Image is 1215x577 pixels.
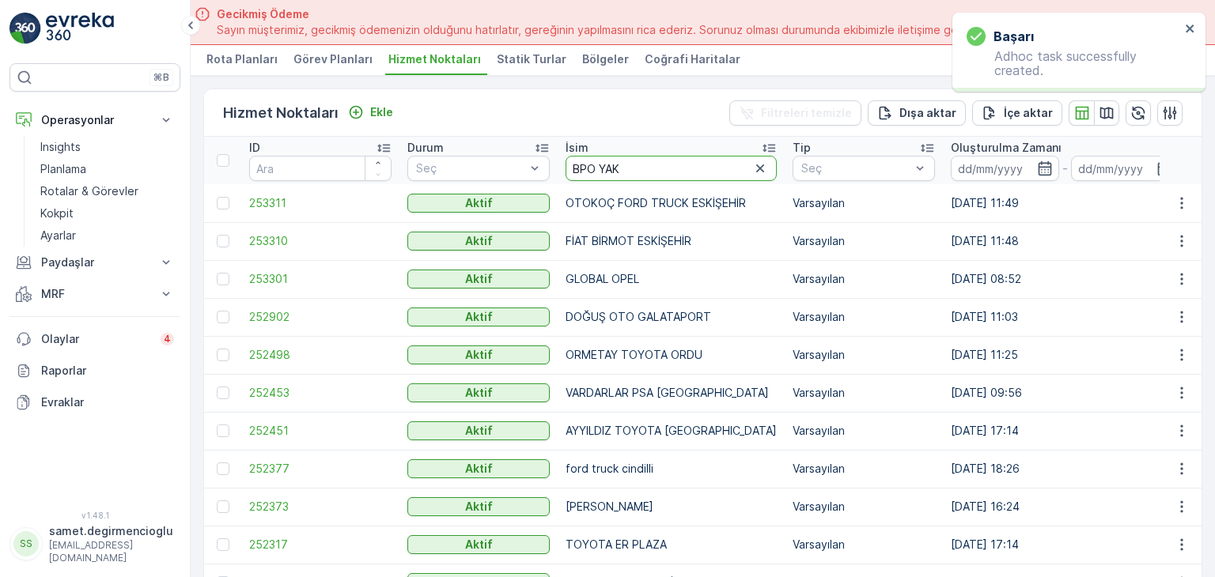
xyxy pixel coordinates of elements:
[793,140,811,156] p: Tip
[407,459,550,478] button: Aktif
[34,224,180,247] a: Ayarlar
[785,298,943,336] td: Varsayılan
[49,523,173,539] p: samet.degirmencioglu
[558,298,785,336] td: DOĞUŞ OTO GALATAPORT
[558,526,785,564] td: TOYOTA ER PLAZA
[951,140,1062,156] p: Oluşturulma Zamanı
[943,488,1187,526] td: [DATE] 16:24
[41,255,149,270] p: Paydaşlar
[943,222,1187,260] td: [DATE] 11:48
[9,511,180,520] span: v 1.48.1
[249,499,392,515] a: 252373
[40,139,81,155] p: Insights
[342,103,399,122] button: Ekle
[217,500,229,513] div: Toggle Row Selected
[582,51,629,67] span: Bölgeler
[558,336,785,374] td: ORMETAY TOYOTA ORDU
[785,450,943,488] td: Varsayılan
[164,333,171,345] p: 4
[40,206,74,221] p: Kokpit
[40,161,86,177] p: Planlama
[943,526,1187,564] td: [DATE] 17:14
[249,423,392,439] a: 252451
[217,22,1016,38] span: Sayın müşterimiz, gecikmiş ödemenizin olduğunu hatırlatır, gereğinin yapılmasını rica ederiz. Sor...
[558,412,785,450] td: AYYILDIZ TOYOTA [GEOGRAPHIC_DATA]
[943,298,1187,336] td: [DATE] 11:03
[293,51,373,67] span: Görev Planları
[9,523,180,564] button: SSsamet.degirmencioglu[EMAIL_ADDRESS][DOMAIN_NAME]
[41,331,151,347] p: Olaylar
[465,271,493,287] p: Aktif
[407,535,550,554] button: Aktif
[465,423,493,439] p: Aktif
[407,232,550,251] button: Aktif
[558,450,785,488] td: ford truck cindilli
[217,197,229,209] div: Toggle Row Selected
[943,336,1187,374] td: [DATE] 11:25
[41,363,174,379] p: Raporlar
[13,531,39,556] div: SS
[868,100,966,126] button: Dışa aktar
[899,105,956,121] p: Dışa aktar
[34,202,180,224] a: Kokpit
[9,323,180,355] a: Olaylar4
[249,309,392,325] span: 252902
[9,13,41,44] img: logo
[217,462,229,475] div: Toggle Row Selected
[645,51,740,67] span: Coğrafi Haritalar
[249,156,392,181] input: Ara
[49,539,173,564] p: [EMAIL_ADDRESS][DOMAIN_NAME]
[1185,22,1196,37] button: close
[388,51,481,67] span: Hizmet Noktaları
[223,102,339,124] p: Hizmet Noktaları
[9,247,180,278] button: Paydaşlar
[217,311,229,323] div: Toggle Row Selected
[407,497,550,516] button: Aktif
[943,412,1187,450] td: [DATE] 17:14
[206,51,278,67] span: Rota Planları
[416,160,525,176] p: Seç
[785,336,943,374] td: Varsayılan
[41,286,149,302] p: MRF
[46,13,114,44] img: logo_light-DOdMpM7g.png
[217,349,229,361] div: Toggle Row Selected
[217,387,229,399] div: Toggle Row Selected
[785,260,943,298] td: Varsayılan
[34,180,180,202] a: Rotalar & Görevler
[249,461,392,477] a: 252377
[370,104,393,120] p: Ekle
[566,156,777,181] input: Ara
[972,100,1062,126] button: İçe aktar
[407,270,550,288] button: Aktif
[40,228,76,243] p: Ayarlar
[761,105,852,121] p: Filtreleri temizle
[249,385,392,401] span: 252453
[566,140,589,156] p: İsim
[249,195,392,211] a: 253311
[465,499,493,515] p: Aktif
[153,71,169,84] p: ⌘B
[558,260,785,298] td: GLOBAL OPEL
[34,158,180,180] a: Planlama
[943,184,1187,222] td: [DATE] 11:49
[558,222,785,260] td: FİAT BİRMOT ESKİŞEHİR
[497,51,566,67] span: Statik Turlar
[407,194,550,213] button: Aktif
[217,235,229,247] div: Toggle Row Selected
[249,271,392,287] a: 253301
[785,374,943,412] td: Varsayılan
[558,374,785,412] td: VARDARLAR PSA [GEOGRAPHIC_DATA]
[465,385,493,401] p: Aktif
[41,394,174,410] p: Evraklar
[249,347,392,363] a: 252498
[943,260,1187,298] td: [DATE] 08:52
[40,183,138,199] p: Rotalar & Görevler
[465,461,493,477] p: Aktif
[249,537,392,552] a: 252317
[465,233,493,249] p: Aktif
